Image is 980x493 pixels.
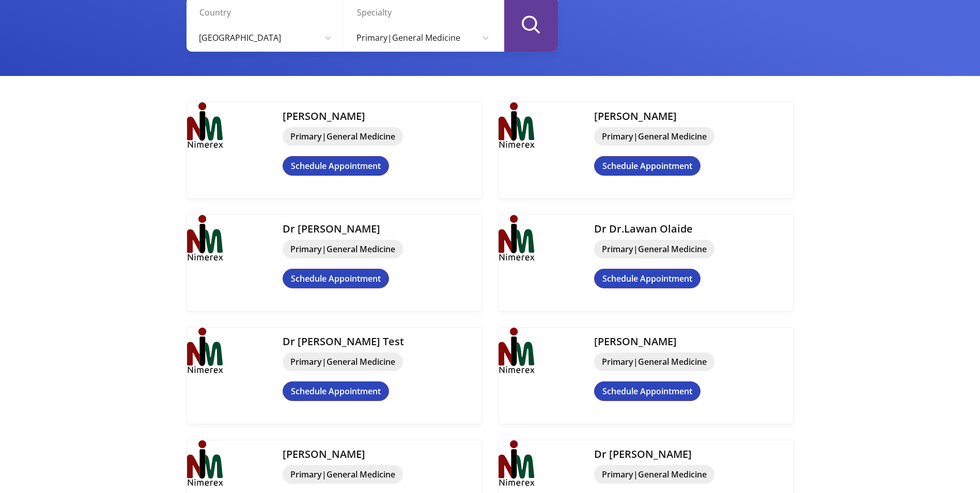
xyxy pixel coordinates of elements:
a: Dr Dr.Lawan Olaide [594,222,693,236]
span: Primary|General Medicine [594,352,714,371]
span: Primary|General Medicine [594,240,714,258]
a: Dr [PERSON_NAME] Test [283,334,404,348]
a: Dr [PERSON_NAME] [283,222,380,236]
a: Schedule Appointment [594,156,701,176]
a: Schedule Appointment [594,381,701,401]
a: Dr [PERSON_NAME] [594,447,692,461]
a: [PERSON_NAME] [283,447,365,461]
a: Schedule Appointment [283,381,389,401]
img: img [187,215,223,260]
span: Primary|General Medicine [283,352,403,371]
img: img [499,215,535,260]
img: img [499,328,535,373]
a: Schedule Appointment [594,269,701,288]
a: [PERSON_NAME] [594,334,677,348]
img: img [499,440,535,486]
span: Primary|General Medicine [283,127,403,146]
a: Schedule Appointment [283,156,389,176]
a: [PERSON_NAME] [283,109,365,123]
span: Primary|General Medicine [594,127,714,146]
span: Primary|General Medicine [283,465,403,484]
img: img [187,440,223,486]
img: img [499,102,535,148]
img: img [187,102,223,148]
label: Country [199,6,338,19]
span: Primary|General Medicine [594,465,714,484]
a: Schedule Appointment [283,269,389,288]
span: Primary|General Medicine [283,240,403,258]
label: Specialty [357,6,496,19]
img: img [187,328,223,373]
a: [PERSON_NAME] [594,109,677,123]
